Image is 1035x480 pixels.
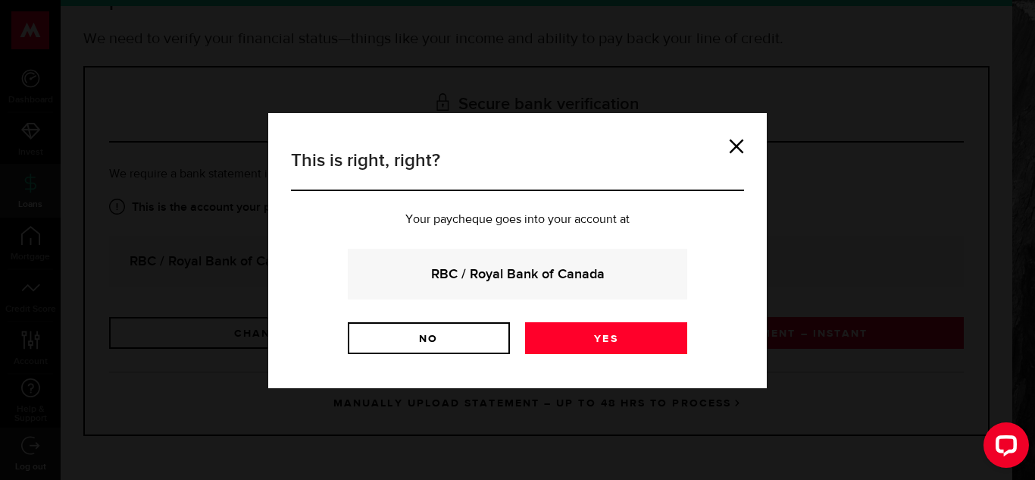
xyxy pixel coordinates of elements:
[525,322,687,354] a: Yes
[348,322,510,354] a: No
[971,416,1035,480] iframe: LiveChat chat widget
[291,214,744,226] p: Your paycheque goes into your account at
[368,264,667,284] strong: RBC / Royal Bank of Canada
[291,147,744,191] h3: This is right, right?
